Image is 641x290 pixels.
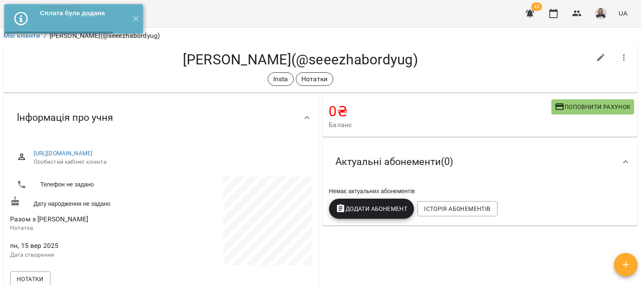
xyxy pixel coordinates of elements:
[329,103,551,120] h4: 0 ₴
[40,8,126,18] div: Сплата була додана
[3,31,638,41] nav: breadcrumb
[34,158,306,166] span: Особистий кабінет клієнта
[615,5,631,21] button: UA
[551,99,634,114] button: Поповнити рахунок
[10,271,50,287] button: Нотатки
[10,241,159,251] span: пн, 15 вер 2025
[17,274,44,284] span: Нотатки
[336,155,454,168] span: Актуальні абонементи ( 0 )
[336,204,408,214] span: Додати Абонемент
[531,3,542,11] span: 45
[3,96,319,139] div: Інформація про учня
[424,204,491,214] span: Історія абонементів
[296,72,333,86] div: Нотатки
[329,199,414,219] button: Додати Абонемент
[10,224,159,232] p: Нотатка
[10,51,591,68] h4: [PERSON_NAME](@seeezhabordyug)
[8,194,161,210] div: Дату народження не задано
[329,120,551,130] span: Баланс
[10,251,159,259] p: Дата створення
[273,74,288,84] p: Insta
[268,72,294,86] div: Insta
[417,201,497,216] button: Історія абонементів
[595,8,607,19] img: 60ff81f660890b5dd62a0e88b2ac9d82.jpg
[301,74,328,84] p: Нотатки
[10,176,159,193] li: Телефон не задано
[10,215,88,223] span: Разом з [PERSON_NAME]
[619,9,628,18] span: UA
[555,102,631,112] span: Поповнити рахунок
[322,140,638,184] div: Актуальні абонементи(0)
[34,150,93,157] a: [URL][DOMAIN_NAME]
[17,111,113,124] span: Інформація про учня
[327,185,633,197] div: Немає актуальних абонементів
